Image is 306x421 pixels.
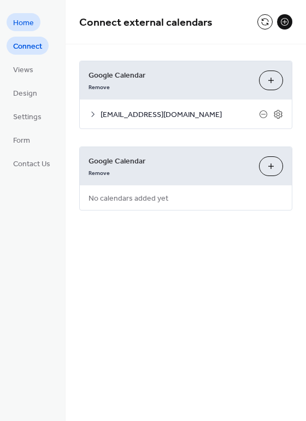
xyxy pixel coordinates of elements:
[7,13,40,31] a: Home
[7,131,37,149] a: Form
[13,88,37,100] span: Design
[13,112,42,123] span: Settings
[80,186,177,211] span: No calendars added yet
[13,17,34,29] span: Home
[7,154,57,172] a: Contact Us
[79,12,213,33] span: Connect external calendars
[89,84,110,91] span: Remove
[13,41,42,52] span: Connect
[89,70,250,81] span: Google Calendar
[89,156,250,167] span: Google Calendar
[89,169,110,177] span: Remove
[7,37,49,55] a: Connect
[7,84,44,102] a: Design
[101,109,259,121] span: [EMAIL_ADDRESS][DOMAIN_NAME]
[7,60,40,78] a: Views
[13,65,33,76] span: Views
[7,107,48,125] a: Settings
[13,135,30,147] span: Form
[13,159,50,170] span: Contact Us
